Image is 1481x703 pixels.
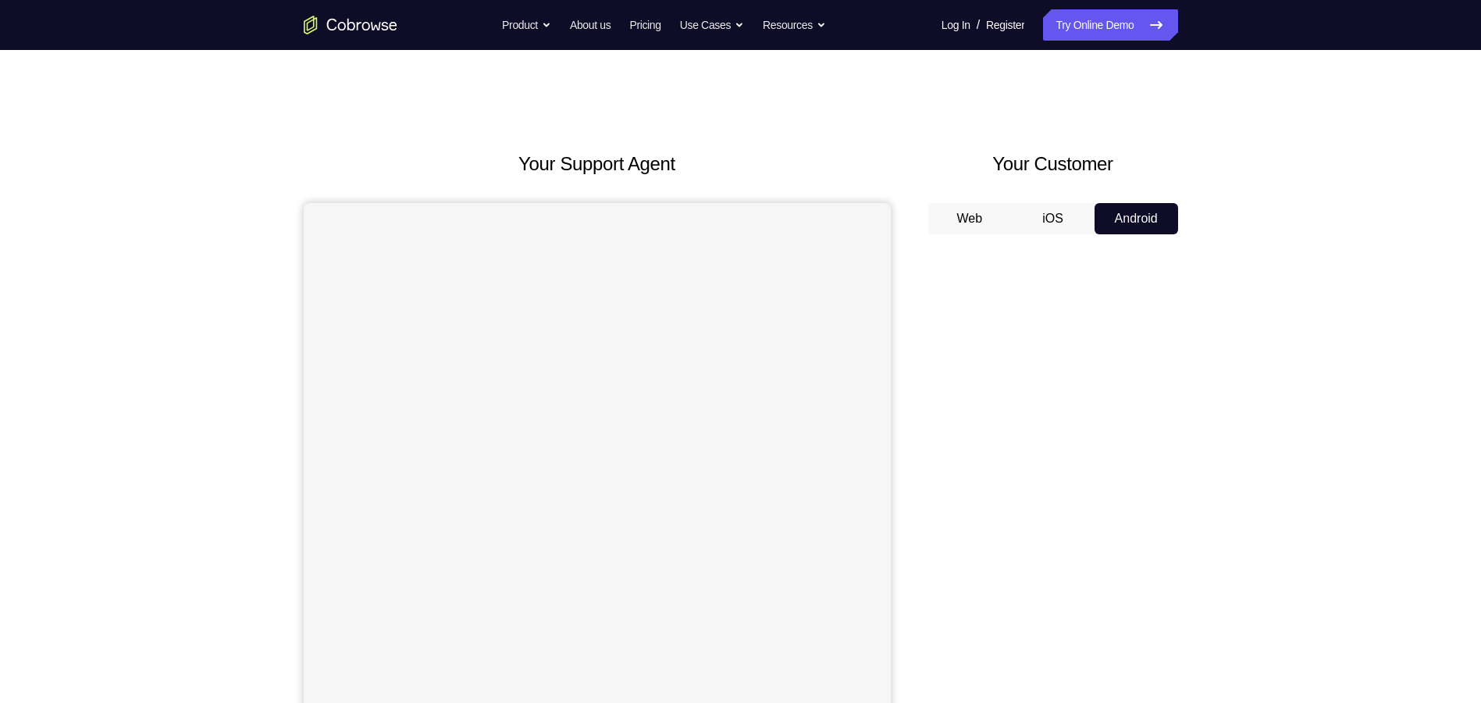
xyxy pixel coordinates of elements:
[304,150,891,178] h2: Your Support Agent
[1043,9,1177,41] a: Try Online Demo
[928,150,1178,178] h2: Your Customer
[304,16,397,34] a: Go to the home page
[629,9,660,41] a: Pricing
[570,9,611,41] a: About us
[928,203,1012,234] button: Web
[942,9,970,41] a: Log In
[1095,203,1178,234] button: Android
[1011,203,1095,234] button: iOS
[977,16,980,34] span: /
[986,9,1024,41] a: Register
[502,9,551,41] button: Product
[680,9,744,41] button: Use Cases
[763,9,826,41] button: Resources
